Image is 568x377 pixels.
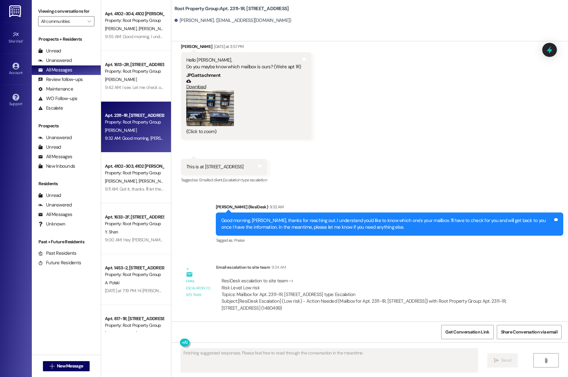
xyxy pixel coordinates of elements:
[216,236,563,245] div: Tagged as:
[38,95,77,102] div: WO Follow-ups
[186,164,244,170] div: This is at [STREET_ADDRESS]
[38,259,81,266] div: Future Residents
[497,325,562,339] button: Share Conversation via email
[199,177,223,183] span: Emailed client ,
[105,322,164,329] div: Property: Root Property Group
[105,280,120,286] span: A. Polski
[3,29,29,46] a: Site Visit •
[9,5,22,17] img: ResiDesk Logo
[32,36,101,43] div: Prospects + Residents
[181,43,311,52] div: [PERSON_NAME]
[212,43,243,50] div: [DATE] at 3:57 PM
[105,214,164,220] div: Apt. 1633-2F, [STREET_ADDRESS][PERSON_NAME]
[186,91,234,126] button: Zoom image
[186,72,221,78] b: JPG attachment
[105,331,137,336] span: [PERSON_NAME]
[105,68,164,75] div: Property: Root Property Group
[268,204,284,210] div: 9:32 AM
[441,325,493,339] button: Get Conversation Link
[105,77,137,82] span: [PERSON_NAME]
[105,237,374,243] div: 9:00 AM: Hey [PERSON_NAME], we appreciate your text! We'll be back at 11AM to help you out. If th...
[38,192,61,199] div: Unread
[270,264,286,271] div: 9:34 AM
[38,105,63,111] div: Escalate
[105,271,164,278] div: Property: Root Property Group
[494,358,499,363] i: 
[38,202,72,208] div: Unanswered
[38,144,61,151] div: Unread
[138,26,170,31] span: [PERSON_NAME]
[105,220,164,227] div: Property: Root Property Group
[38,86,73,92] div: Maintenance
[105,163,164,170] div: Apt. 4102-303, 4102 [PERSON_NAME]
[445,329,489,335] span: Get Conversation Link
[38,250,77,257] div: Past Residents
[181,175,267,185] div: Tagged as:
[38,163,75,170] div: New Inbounds
[41,16,84,26] input: All communities
[3,92,29,109] a: Support
[186,278,211,298] div: Email escalation to site team
[501,329,558,335] span: Share Conversation via email
[105,26,139,31] span: [PERSON_NAME]
[38,6,94,16] label: Viewing conversations for
[223,177,267,183] span: Escalation type escalation
[501,357,511,364] span: Send
[38,211,72,218] div: All Messages
[175,5,289,12] b: Root Property Group: Apt. 2311-1R, [STREET_ADDRESS]
[105,315,164,322] div: Apt. 817-1R, [STREET_ADDRESS]
[221,217,553,231] div: Good morning, [PERSON_NAME], thanks for reaching out. I understand you'd like to know which one's...
[181,348,478,372] textarea: Fetching suggested responses. Please feel free to read through the conversation in the meantime.
[186,128,301,135] div: (Click to zoom)
[38,221,65,227] div: Unknown
[38,134,72,141] div: Unanswered
[3,61,29,78] a: Account
[32,123,101,129] div: Prospects
[105,84,374,90] div: 9:42 AM: I see. Let me check on that and will get back to you once I have the details. Please let...
[38,67,72,73] div: All Messages
[186,57,301,71] div: Hello [PERSON_NAME], Do you maybe know which mailbox is ours? (We're apt 1R)
[50,364,54,369] i: 
[87,19,91,24] i: 
[487,353,518,367] button: Send
[544,358,548,363] i: 
[222,278,523,298] div: ResiDesk escalation to site team -> Risk Level: Low risk Topics: Mailbox for Apt. 2311-1R, [STREE...
[105,119,164,125] div: Property: Root Property Group
[105,17,164,24] div: Property: Root Property Group
[105,170,164,176] div: Property: Root Property Group
[32,239,101,245] div: Past + Future Residents
[105,127,137,133] span: [PERSON_NAME]
[216,264,528,273] div: Email escalation to site team
[38,76,83,83] div: Review follow-ups
[23,38,24,43] span: •
[105,186,368,192] div: 9:11 AM: Got it, thanks. I'll let the team know they can come anytime [DATE], and to be extra car...
[105,10,164,17] div: Apt. 4102-304, 4102 [PERSON_NAME]
[234,238,245,243] span: Praise
[105,265,164,271] div: Apt. 1453-2, [STREET_ADDRESS]
[216,204,563,212] div: [PERSON_NAME] (ResiDesk)
[57,363,83,369] span: New Message
[43,361,90,371] button: New Message
[222,298,523,312] div: Subject: [ResiDesk Escalation] (Low risk) - Action Needed (Mailbox for Apt. 2311-1R, [STREET_ADDR...
[38,48,61,54] div: Unread
[38,153,72,160] div: All Messages
[175,17,291,24] div: [PERSON_NAME]. ([EMAIL_ADDRESS][DOMAIN_NAME])
[105,178,139,184] span: [PERSON_NAME]
[186,79,301,90] a: Download
[105,229,118,235] span: Y. Shen
[138,178,170,184] span: [PERSON_NAME]
[105,112,164,119] div: Apt. 2311-1R, [STREET_ADDRESS]
[105,61,164,68] div: Apt. 1613-2R, [STREET_ADDRESS]
[38,57,72,64] div: Unanswered
[32,180,101,187] div: Residents
[105,34,481,39] div: 9:55 AM: Good morning, I understand that this is concerning you. I'll share this with the team fo...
